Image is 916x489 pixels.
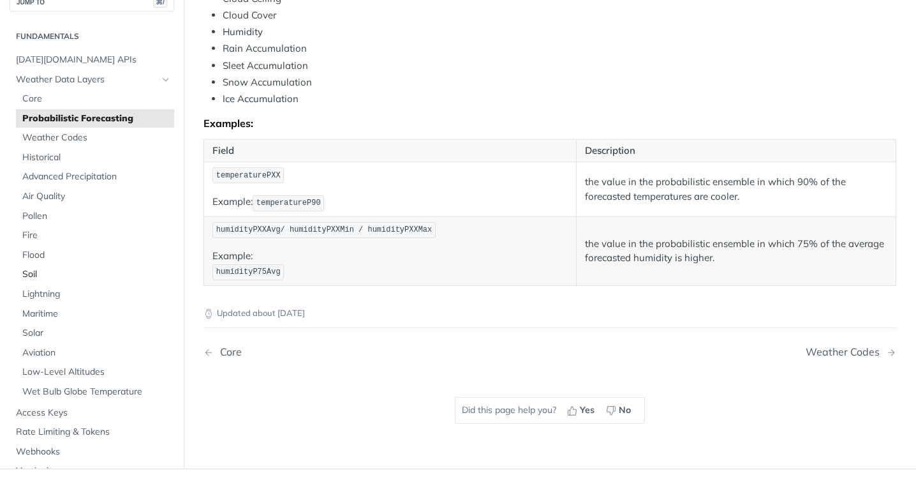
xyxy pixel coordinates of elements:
[223,75,896,90] li: Snow Accumulation
[161,74,171,84] button: Hide subpages for Weather Data Layers
[10,31,174,42] h2: Fundamentals
[16,206,174,225] a: Pollen
[22,132,171,144] span: Weather Codes
[10,442,174,461] a: Webhooks
[16,426,171,439] span: Rate Limiting & Tokens
[22,307,171,320] span: Maritime
[203,333,896,371] nav: Pagination Controls
[16,304,174,323] a: Maritime
[585,175,887,204] p: the value in the probabilistic ensemble in which 90% of the forecasted temperatures are cooler.
[16,363,174,382] a: Low-Level Altitudes
[16,343,174,362] a: Aviation
[212,249,568,282] p: Example:
[16,53,171,66] span: [DATE][DOMAIN_NAME] APIs
[22,248,171,261] span: Flood
[203,346,500,358] a: Previous Page: Core
[585,144,887,158] p: Description
[806,346,886,358] div: Weather Codes
[16,167,174,186] a: Advanced Precipitation
[16,187,174,206] a: Air Quality
[10,50,174,69] a: [DATE][DOMAIN_NAME] APIs
[563,401,602,420] button: Yes
[16,324,174,343] a: Solar
[16,226,174,245] a: Fire
[10,423,174,442] a: Rate Limiting & Tokens
[22,346,171,359] span: Aviation
[16,406,171,419] span: Access Keys
[22,288,171,301] span: Lightning
[16,265,174,284] a: Soil
[216,267,281,276] span: humidityP75Avg
[223,41,896,56] li: Rain Accumulation
[602,401,638,420] button: No
[16,73,158,86] span: Weather Data Layers
[10,403,174,422] a: Access Keys
[203,117,896,130] div: Examples:
[214,346,242,358] div: Core
[22,366,171,379] span: Low-Level Altitudes
[16,285,174,304] a: Lightning
[216,225,432,234] span: humidityPXXAvg/ humidityPXXMin / humidityPXXMax
[580,403,595,417] span: Yes
[16,109,174,128] a: Probabilistic Forecasting
[223,8,896,23] li: Cloud Cover
[16,245,174,264] a: Flood
[256,199,321,207] span: temperatureP90
[22,386,171,398] span: Wet Bulb Globe Temperature
[216,171,281,180] span: temperaturePXX
[203,307,896,320] p: Updated about [DATE]
[223,92,896,107] li: Ice Accumulation
[585,237,887,266] p: the value in the probabilistic ensemble in which 75% of the average forecasted humidity is higher.
[22,93,171,105] span: Core
[22,112,171,124] span: Probabilistic Forecasting
[22,268,171,281] span: Soil
[16,147,174,167] a: Historical
[22,209,171,222] span: Pollen
[806,346,896,358] a: Next Page: Weather Codes
[16,465,171,478] span: Versioning
[22,190,171,203] span: Air Quality
[223,59,896,73] li: Sleet Accumulation
[16,128,174,147] a: Weather Codes
[619,403,631,417] span: No
[22,170,171,183] span: Advanced Precipitation
[22,327,171,340] span: Solar
[22,151,171,163] span: Historical
[455,397,645,424] div: Did this page help you?
[16,445,171,458] span: Webhooks
[223,25,896,40] li: Humidity
[16,89,174,109] a: Core
[16,382,174,402] a: Wet Bulb Globe Temperature
[212,144,568,158] p: Field
[10,70,174,89] a: Weather Data LayersHide subpages for Weather Data Layers
[212,194,568,213] p: Example:
[10,462,174,481] a: Versioning
[22,229,171,242] span: Fire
